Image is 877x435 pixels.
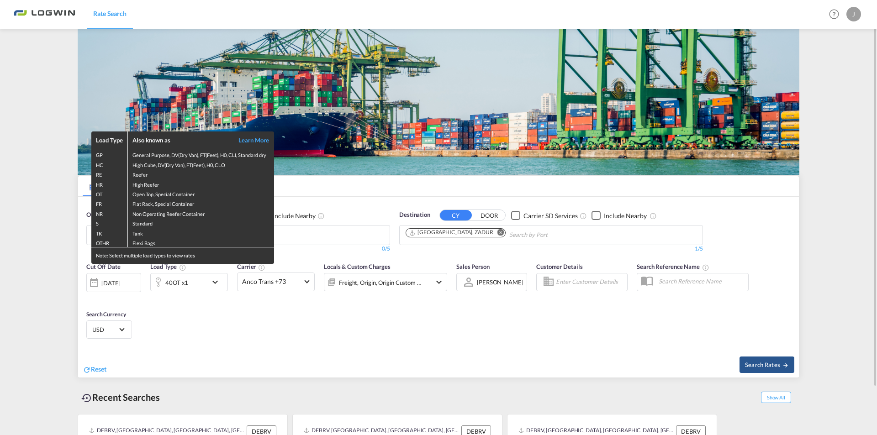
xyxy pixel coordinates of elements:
td: RE [91,169,128,178]
a: Learn More [228,136,269,144]
td: General Purpose, DV(Dry Van), FT(Feet), H0, CLI, Standard dry [128,149,274,159]
td: Tank [128,228,274,237]
td: High Cube, DV(Dry Van), FT(Feet), H0, CLO [128,159,274,169]
td: High Reefer [128,179,274,189]
td: Non Operating Reefer Container [128,208,274,218]
td: S [91,218,128,227]
div: Note: Select multiple load types to view rates [91,247,274,263]
td: FR [91,198,128,208]
th: Load Type [91,131,128,149]
td: GP [91,149,128,159]
td: Flexi Bags [128,237,274,247]
td: TK [91,228,128,237]
td: HC [91,159,128,169]
td: Reefer [128,169,274,178]
td: OTHR [91,237,128,247]
td: OT [91,189,128,198]
td: HR [91,179,128,189]
td: Standard [128,218,274,227]
td: Open Top, Special Container [128,189,274,198]
td: Flat Rack, Special Container [128,198,274,208]
div: Also known as [132,136,228,144]
td: NR [91,208,128,218]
